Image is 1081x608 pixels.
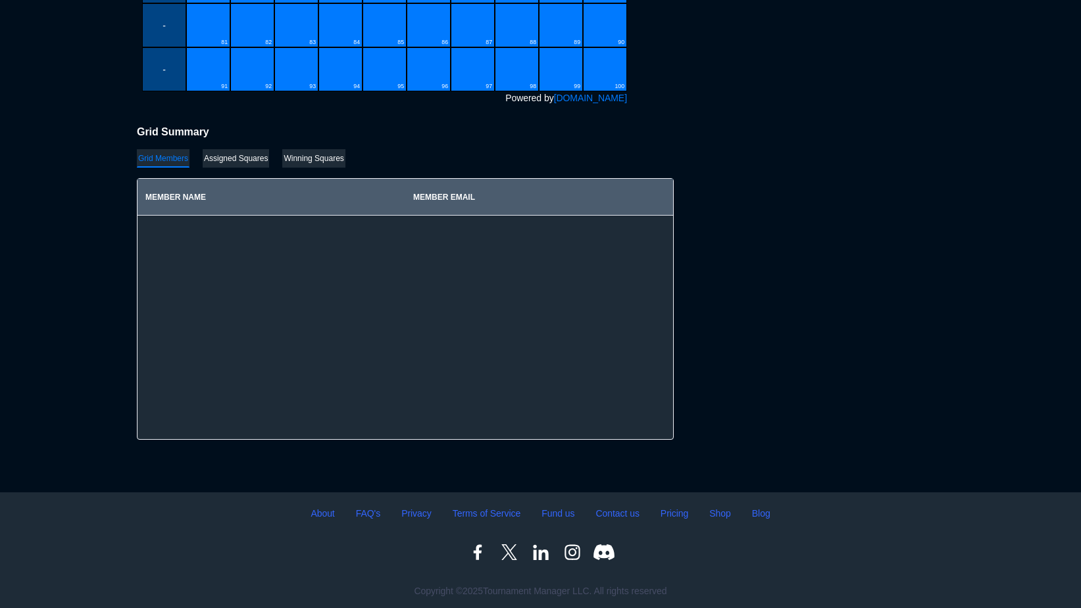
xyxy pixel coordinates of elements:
span: 88 [530,39,536,45]
a: [DOMAIN_NAME] [554,93,627,103]
span: 91 [221,83,228,89]
a: Fund us [541,505,574,521]
span: 84 [353,39,360,45]
a: Blog [752,505,770,521]
span: Copyright © 2025 Tournament Manager LLC. All rights reserved [414,584,666,597]
a: FAQ's [356,505,380,521]
span: 83 [309,39,316,45]
div: Member email [413,192,665,202]
span: 93 [309,83,316,89]
span: Assigned Squares [203,149,269,168]
span: 90 [618,39,624,45]
span: 81 [221,39,228,45]
a: Terms of Service [453,505,520,521]
span: 85 [397,39,404,45]
span: 82 [265,39,272,45]
span: Grid Members [137,149,189,168]
a: Privacy [401,505,432,521]
span: - [163,63,166,76]
span: 92 [265,83,272,89]
h2: Grid Summary [137,126,674,139]
a: Contact us [595,505,639,521]
a: About [311,505,334,521]
span: 95 [397,83,404,89]
span: 87 [486,39,492,45]
span: 100 [615,83,624,89]
span: 97 [486,83,492,89]
a: Shop [709,505,731,521]
span: Winning Squares [282,149,345,168]
a: Pricing [661,505,688,521]
div: Member name [145,192,397,202]
span: 98 [530,83,536,89]
span: 89 [574,39,580,45]
span: 86 [441,39,448,45]
span: - [163,19,166,32]
span: 94 [353,83,360,89]
span: Powered by [505,91,627,105]
span: 99 [574,83,580,89]
span: 96 [441,83,448,89]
